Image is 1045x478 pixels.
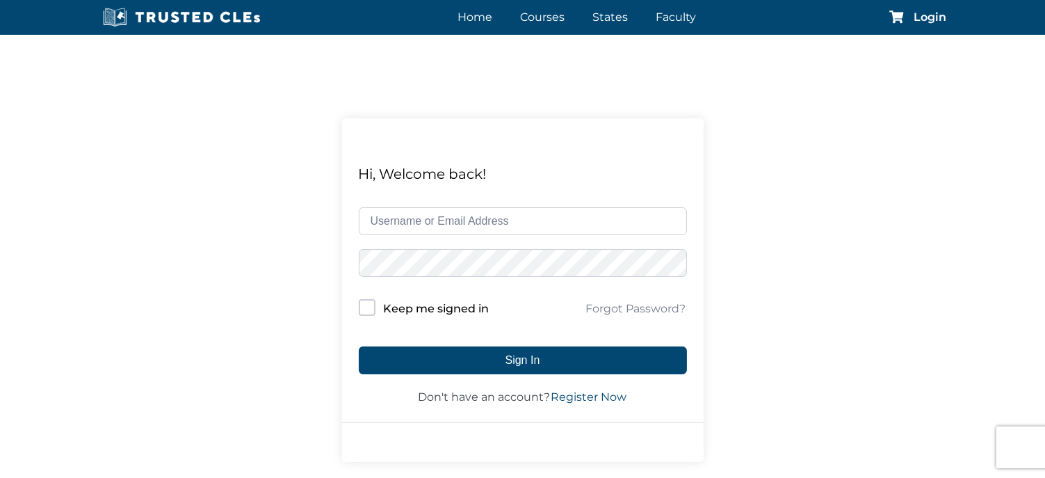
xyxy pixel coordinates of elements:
[359,163,687,185] div: Hi, Welcome back!
[550,389,627,406] a: Register Now
[589,7,631,27] a: States
[652,7,699,27] a: Faculty
[517,7,568,27] a: Courses
[359,207,687,235] input: Username or Email Address
[585,301,687,317] a: Forgot Password?
[99,7,265,28] img: Trusted CLEs
[359,346,687,374] button: Sign In
[914,12,947,23] a: Login
[359,388,687,406] div: Don't have an account?
[454,7,496,27] a: Home
[384,300,489,318] label: Keep me signed in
